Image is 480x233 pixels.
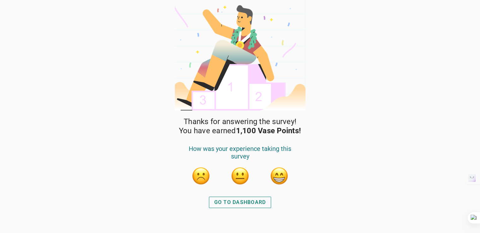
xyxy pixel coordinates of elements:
div: GO TO DASHBOARD [214,199,266,206]
span: You have earned [179,126,301,135]
button: GO TO DASHBOARD [209,197,271,208]
div: How was your experience taking this survey [181,145,299,166]
span: Thanks for answering the survey! [184,117,296,126]
strong: 1,100 Vase Points! [236,126,301,135]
